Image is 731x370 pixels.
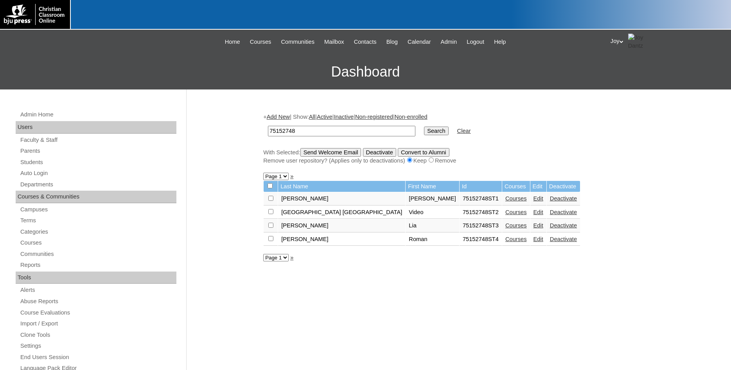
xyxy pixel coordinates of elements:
input: Send Welcome Email [300,148,361,157]
h3: Dashboard [4,54,727,89]
a: Deactivate [550,195,577,202]
span: Calendar [408,38,431,46]
a: Calendar [404,38,435,46]
span: Logout [467,38,484,46]
td: 75152748ST3 [460,219,502,232]
a: Logout [463,38,488,46]
a: Alerts [20,285,176,295]
td: [PERSON_NAME] [278,233,405,246]
a: Clone Tools [20,330,176,340]
a: Deactivate [550,222,577,229]
a: Home [221,38,244,46]
td: 75152748ST2 [460,206,502,219]
td: [GEOGRAPHIC_DATA] [GEOGRAPHIC_DATA] [278,206,405,219]
a: Help [490,38,510,46]
div: Remove user repository? (Applies only to deactivations) Keep Remove [263,157,650,165]
a: Blog [383,38,402,46]
a: Courses [505,236,527,242]
td: 75152748ST4 [460,233,502,246]
a: Reports [20,260,176,270]
div: + | Show: | | | | [263,113,650,164]
td: [PERSON_NAME] [278,219,405,232]
a: Settings [20,341,176,351]
td: [PERSON_NAME] [406,192,459,206]
a: Faculty & Staff [20,135,176,145]
span: Help [494,38,506,46]
td: Id [460,181,502,192]
a: Courses [505,195,527,202]
div: Joy [611,34,723,50]
span: Contacts [354,38,377,46]
a: Parents [20,146,176,156]
img: logo-white.png [4,4,66,25]
span: Home [225,38,240,46]
a: Contacts [350,38,381,46]
a: Courses [246,38,275,46]
a: » [290,254,293,261]
a: Terms [20,216,176,225]
a: Admin [437,38,461,46]
div: With Selected: [263,148,650,165]
a: Edit [533,222,543,229]
a: Courses [20,238,176,248]
td: Courses [502,181,530,192]
a: Communities [277,38,319,46]
a: Add New [267,114,290,120]
a: Import / Export [20,319,176,329]
td: Lia [406,219,459,232]
a: Edit [533,195,543,202]
div: Tools [16,272,176,284]
div: Users [16,121,176,134]
span: Mailbox [324,38,344,46]
a: Campuses [20,205,176,214]
a: Inactive [334,114,354,120]
a: End Users Session [20,352,176,362]
td: Roman [406,233,459,246]
a: Categories [20,227,176,237]
a: Deactivate [550,236,577,242]
span: Blog [386,38,398,46]
input: Deactivate [363,148,396,157]
a: Deactivate [550,209,577,215]
span: Courses [250,38,271,46]
td: Video [406,206,459,219]
a: Active [317,114,332,120]
a: Non-registered [355,114,393,120]
a: Departments [20,180,176,189]
a: Clear [457,128,471,134]
img: Joy Dantz [628,34,648,50]
td: Last Name [278,181,405,192]
a: Mailbox [320,38,348,46]
a: Courses [505,222,527,229]
a: Communities [20,249,176,259]
a: Non-enrolled [395,114,427,120]
a: Auto Login [20,168,176,178]
a: Edit [533,209,543,215]
div: Courses & Communities [16,191,176,203]
input: Search [424,127,448,135]
a: Students [20,157,176,167]
a: Abuse Reports [20,297,176,306]
span: Communities [281,38,315,46]
a: » [290,173,293,179]
td: [PERSON_NAME] [278,192,405,206]
td: 75152748ST1 [460,192,502,206]
a: Admin Home [20,110,176,120]
a: Courses [505,209,527,215]
a: Edit [533,236,543,242]
a: All [309,114,315,120]
a: Course Evaluations [20,308,176,318]
td: Edit [530,181,546,192]
span: Admin [441,38,457,46]
td: Deactivate [547,181,580,192]
input: Convert to Alumni [398,148,449,157]
td: First Name [406,181,459,192]
input: Search [268,126,415,136]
